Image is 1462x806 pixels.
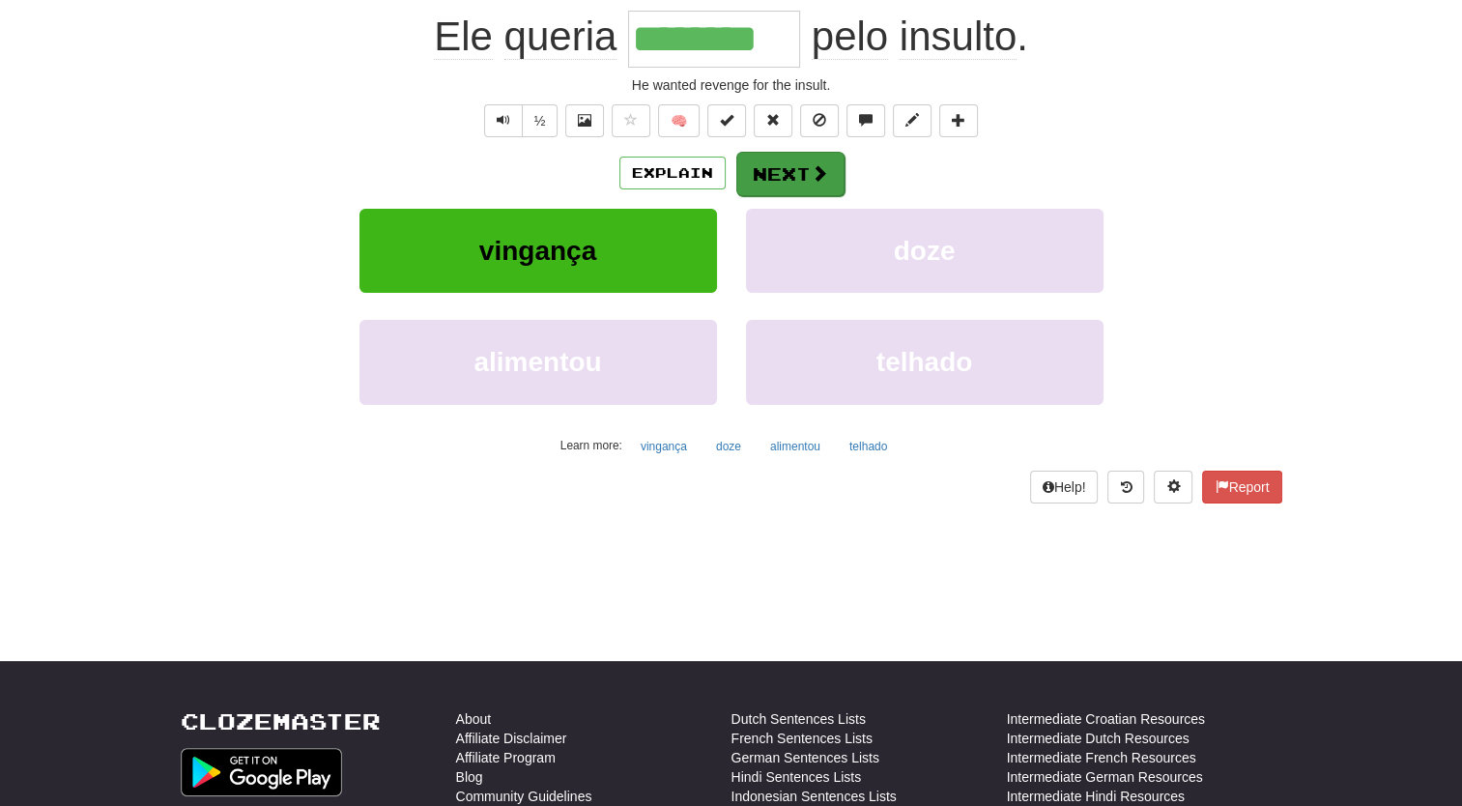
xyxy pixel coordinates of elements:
[1007,787,1185,806] a: Intermediate Hindi Resources
[612,104,650,137] button: Favorite sentence (alt+f)
[480,104,559,137] div: Text-to-speech controls
[1107,471,1144,504] button: Round history (alt+y)
[839,432,898,461] button: telhado
[746,320,1104,404] button: telhado
[522,104,559,137] button: ½
[1007,709,1205,729] a: Intermediate Croatian Resources
[705,432,752,461] button: doze
[893,104,932,137] button: Edit sentence (alt+d)
[754,104,792,137] button: Reset to 0% Mastered (alt+r)
[630,432,698,461] button: vingança
[479,236,596,266] span: vingança
[736,152,845,196] button: Next
[1007,767,1203,787] a: Intermediate German Resources
[456,787,592,806] a: Community Guidelines
[760,432,831,461] button: alimentou
[900,14,1017,60] span: insulto
[800,104,839,137] button: Ignore sentence (alt+i)
[731,729,873,748] a: French Sentences Lists
[434,14,493,60] span: Ele
[939,104,978,137] button: Add to collection (alt+a)
[731,709,866,729] a: Dutch Sentences Lists
[181,709,381,734] a: Clozemaster
[504,14,617,60] span: queria
[800,14,1028,60] span: .
[894,236,956,266] span: doze
[1007,729,1190,748] a: Intermediate Dutch Resources
[456,729,567,748] a: Affiliate Disclaimer
[181,75,1282,95] div: He wanted revenge for the insult.
[876,347,973,377] span: telhado
[1007,748,1196,767] a: Intermediate French Resources
[1030,471,1099,504] button: Help!
[359,209,717,293] button: vingança
[746,209,1104,293] button: doze
[456,709,492,729] a: About
[846,104,885,137] button: Discuss sentence (alt+u)
[484,104,523,137] button: Play sentence audio (ctl+space)
[619,157,726,189] button: Explain
[565,104,604,137] button: Show image (alt+x)
[181,748,343,796] img: Get it on Google Play
[560,439,622,452] small: Learn more:
[731,748,879,767] a: German Sentences Lists
[456,767,483,787] a: Blog
[1202,471,1281,504] button: Report
[456,748,556,767] a: Affiliate Program
[658,104,700,137] button: 🧠
[812,14,888,60] span: pelo
[473,347,601,377] span: alimentou
[359,320,717,404] button: alimentou
[707,104,746,137] button: Set this sentence to 100% Mastered (alt+m)
[731,767,862,787] a: Hindi Sentences Lists
[731,787,897,806] a: Indonesian Sentences Lists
